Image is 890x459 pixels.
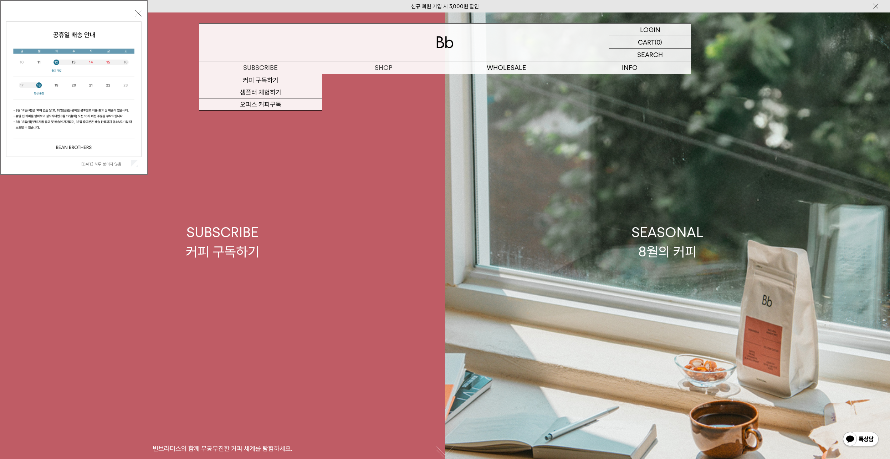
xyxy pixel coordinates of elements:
[322,61,445,74] a: SHOP
[199,61,322,74] a: SUBSCRIBE
[640,24,660,36] p: LOGIN
[6,22,141,157] img: cb63d4bbb2e6550c365f227fdc69b27f_113810.jpg
[81,162,129,167] label: [DATE] 하루 보이지 않음
[199,86,322,98] a: 샘플러 체험하기
[655,36,662,48] p: (0)
[445,61,568,74] p: WHOLESALE
[609,24,691,36] a: LOGIN
[199,74,322,86] a: 커피 구독하기
[411,3,479,10] a: 신규 회원 가입 시 3,000원 할인
[631,223,704,261] div: SEASONAL 8월의 커피
[609,36,691,49] a: CART (0)
[135,10,142,16] button: 닫기
[637,49,663,61] p: SEARCH
[638,36,655,48] p: CART
[199,98,322,111] a: 오피스 커피구독
[568,61,691,74] p: INFO
[436,36,454,48] img: 로고
[186,223,260,261] div: SUBSCRIBE 커피 구독하기
[842,431,879,448] img: 카카오톡 채널 1:1 채팅 버튼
